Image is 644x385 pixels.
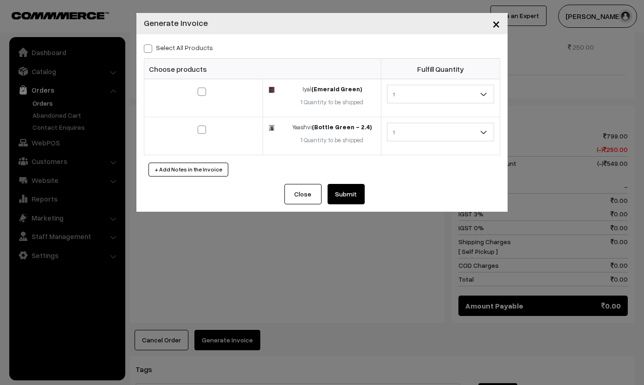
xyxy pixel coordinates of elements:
button: + Add Notes in the Invoice [148,163,228,177]
span: 1 [387,85,494,103]
div: Yaashvi [289,123,375,132]
strong: (Bottle Green - 2.4) [312,123,372,131]
button: Submit [328,184,365,204]
button: Close [485,9,508,38]
img: 1751719452661831.jpg [269,87,275,93]
span: 1 [387,123,494,141]
h4: Generate Invoice [144,17,208,29]
span: 1 [387,124,494,140]
div: 1 Quantity to be shipped [289,98,375,107]
div: 1 Quantity to be shipped [289,136,375,145]
strong: (Emerald Green) [311,85,362,93]
img: 17437484827667bottle-green.jpg [269,125,275,131]
span: × [492,15,500,32]
button: Close [284,184,322,204]
span: 1 [387,86,494,102]
div: Iyal [289,85,375,94]
th: Fulfill Quantity [381,59,500,79]
th: Choose products [144,59,381,79]
label: Select all Products [144,43,213,52]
